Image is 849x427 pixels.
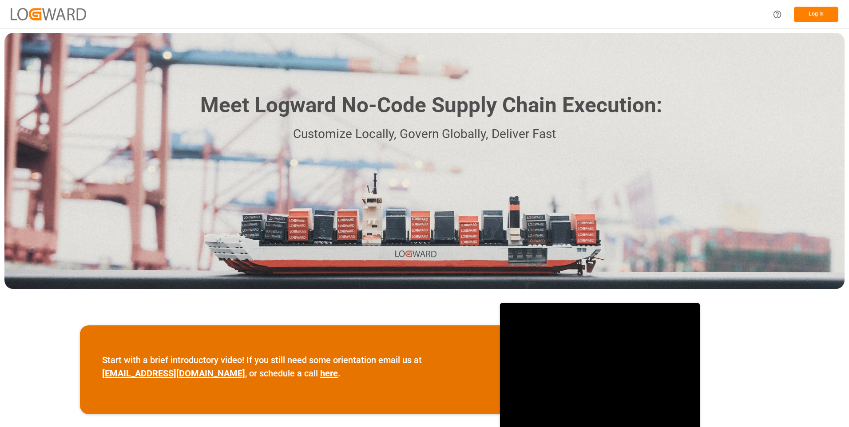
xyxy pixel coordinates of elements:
[794,7,838,22] button: Log In
[11,8,86,20] img: Logward_new_orange.png
[187,124,662,144] p: Customize Locally, Govern Globally, Deliver Fast
[767,4,787,24] button: Help Center
[102,368,245,379] a: [EMAIL_ADDRESS][DOMAIN_NAME]
[200,90,662,121] h1: Meet Logward No-Code Supply Chain Execution:
[102,353,478,380] p: Start with a brief introductory video! If you still need some orientation email us at , or schedu...
[320,368,338,379] a: here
